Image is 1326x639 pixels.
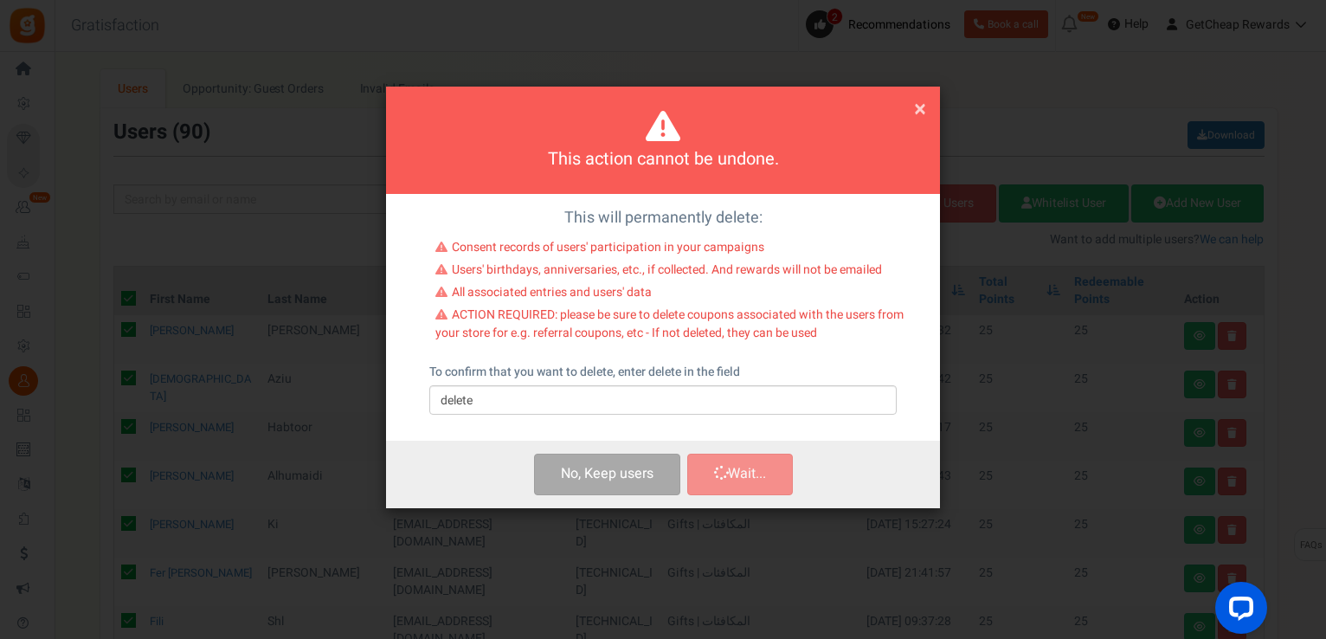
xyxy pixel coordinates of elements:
[435,239,904,261] li: Consent records of users' participation in your campaigns
[914,93,926,126] span: ×
[647,463,653,484] span: s
[399,207,927,229] p: This will permanently delete:
[435,284,904,307] li: All associated entries and users' data
[435,307,904,346] li: ACTION REQUIRED: please be sure to delete coupons associated with the users from your store for e...
[429,364,740,381] label: To confirm that you want to delete, enter delete in the field
[429,385,897,415] input: delete
[408,147,918,172] h4: This action cannot be undone.
[534,454,680,494] button: No, Keep users
[435,261,904,284] li: Users' birthdays, anniversaries, etc., if collected. And rewards will not be emailed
